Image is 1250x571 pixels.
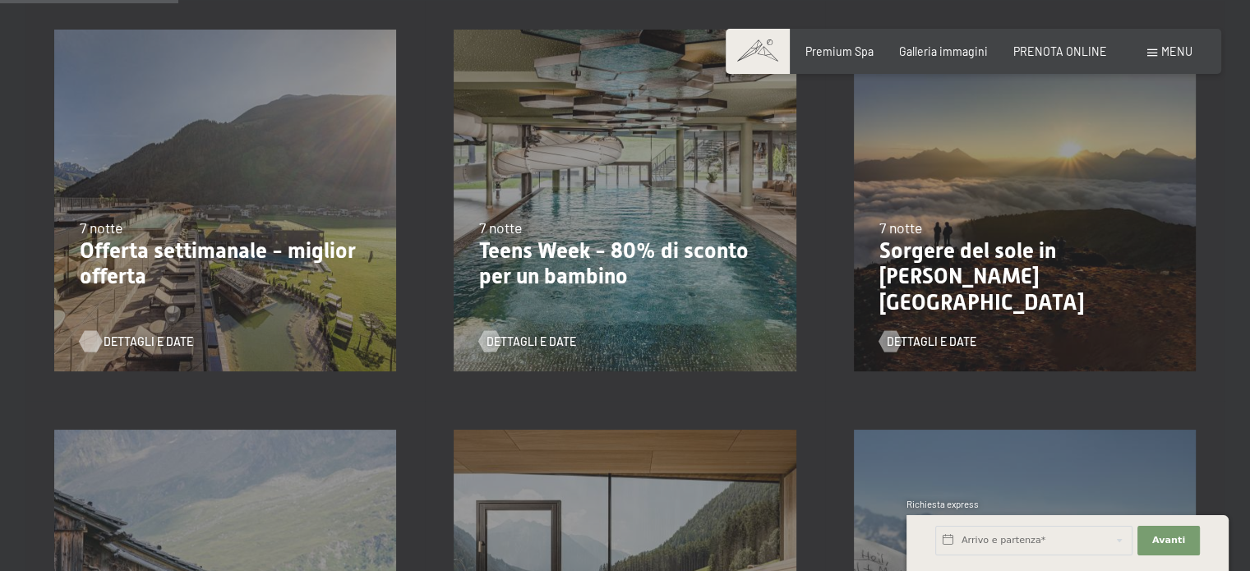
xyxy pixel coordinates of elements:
[879,238,1170,316] p: Sorgere del sole in [PERSON_NAME][GEOGRAPHIC_DATA]
[479,334,576,350] a: Dettagli e Date
[80,334,177,350] a: Dettagli e Date
[879,334,976,350] a: Dettagli e Date
[479,219,522,237] span: 7 notte
[1161,44,1192,58] span: Menu
[899,44,988,58] a: Galleria immagini
[80,238,371,290] p: Offerta settimanale - miglior offerta
[1137,526,1200,555] button: Avanti
[80,219,122,237] span: 7 notte
[479,238,770,290] p: Teens Week - 80% di sconto per un bambino
[879,219,922,237] span: 7 notte
[487,334,576,350] span: Dettagli e Date
[104,334,193,350] span: Dettagli e Date
[887,334,976,350] span: Dettagli e Date
[906,499,979,509] span: Richiesta express
[805,44,874,58] a: Premium Spa
[1152,534,1185,547] span: Avanti
[1013,44,1107,58] a: PRENOTA ONLINE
